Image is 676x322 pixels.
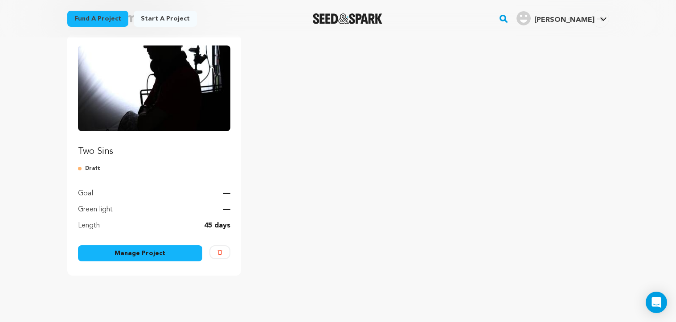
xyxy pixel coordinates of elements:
[223,204,230,215] p: —
[78,188,93,199] p: Goal
[134,11,197,27] a: Start a project
[78,145,231,158] p: Two Sins
[515,9,609,25] a: Takaya K.'s Profile
[204,220,230,231] p: 45 days
[67,11,128,27] a: Fund a project
[78,165,85,172] img: submitted-for-review.svg
[78,45,231,158] a: Fund Two Sins
[313,13,383,24] a: Seed&Spark Homepage
[515,9,609,28] span: Takaya K.'s Profile
[646,292,667,313] div: Open Intercom Messenger
[516,11,531,25] img: user.png
[78,165,231,172] p: Draft
[516,11,594,25] div: Takaya K.'s Profile
[78,245,203,261] a: Manage Project
[534,17,594,24] span: [PERSON_NAME]
[217,250,222,255] img: trash-empty.svg
[313,13,383,24] img: Seed&Spark Logo Dark Mode
[78,204,113,215] p: Green light
[78,220,100,231] p: Length
[223,188,230,199] p: —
